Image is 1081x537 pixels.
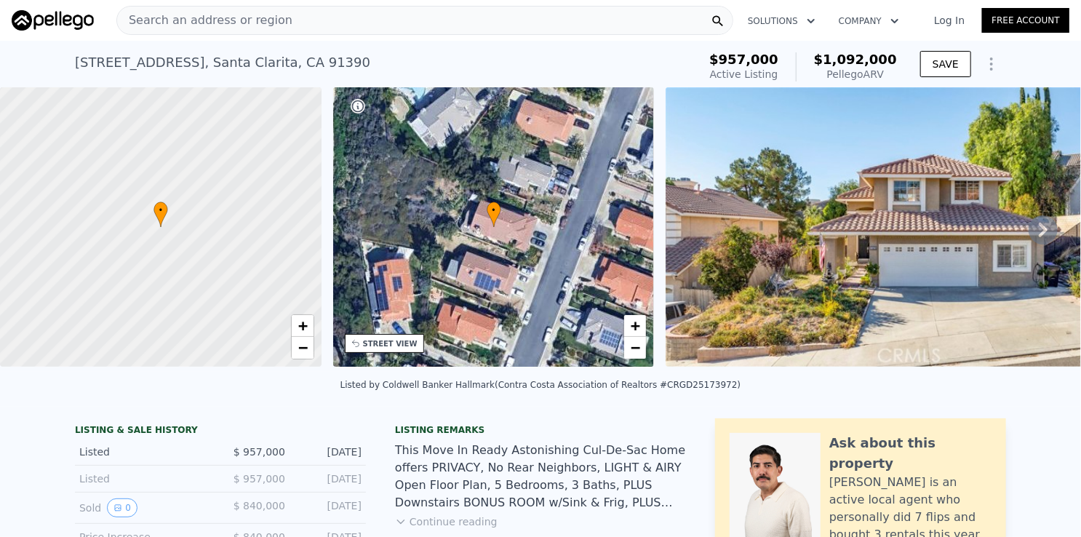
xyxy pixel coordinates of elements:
[982,8,1069,33] a: Free Account
[395,514,498,529] button: Continue reading
[297,498,362,517] div: [DATE]
[153,204,168,217] span: •
[624,315,646,337] a: Zoom in
[631,317,640,335] span: +
[709,52,778,67] span: $957,000
[917,13,982,28] a: Log In
[814,52,897,67] span: $1,092,000
[234,446,285,458] span: $ 957,000
[12,10,94,31] img: Pellego
[297,472,362,486] div: [DATE]
[75,52,370,73] div: [STREET_ADDRESS] , Santa Clarita , CA 91390
[827,8,911,34] button: Company
[814,67,897,81] div: Pellego ARV
[234,473,285,485] span: $ 957,000
[298,317,307,335] span: +
[829,433,992,474] div: Ask about this property
[395,424,686,436] div: Listing remarks
[117,12,292,29] span: Search an address or region
[363,338,418,349] div: STREET VIEW
[297,445,362,459] div: [DATE]
[79,498,209,517] div: Sold
[395,442,686,512] div: This Move In Ready Astonishing Cul-De-Sac Home offers PRIVACY, No Rear Neighbors, LIGHT & AIRY Op...
[487,204,501,217] span: •
[631,338,640,357] span: −
[624,337,646,359] a: Zoom out
[79,472,209,486] div: Listed
[340,380,741,390] div: Listed by Coldwell Banker Hallmark (Contra Costa Association of Realtors #CRGD25173972)
[710,68,778,80] span: Active Listing
[79,445,209,459] div: Listed
[298,338,307,357] span: −
[292,315,314,337] a: Zoom in
[107,498,137,517] button: View historical data
[736,8,827,34] button: Solutions
[75,424,366,439] div: LISTING & SALE HISTORY
[234,500,285,512] span: $ 840,000
[977,49,1006,79] button: Show Options
[153,202,168,227] div: •
[920,51,971,77] button: SAVE
[292,337,314,359] a: Zoom out
[487,202,501,227] div: •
